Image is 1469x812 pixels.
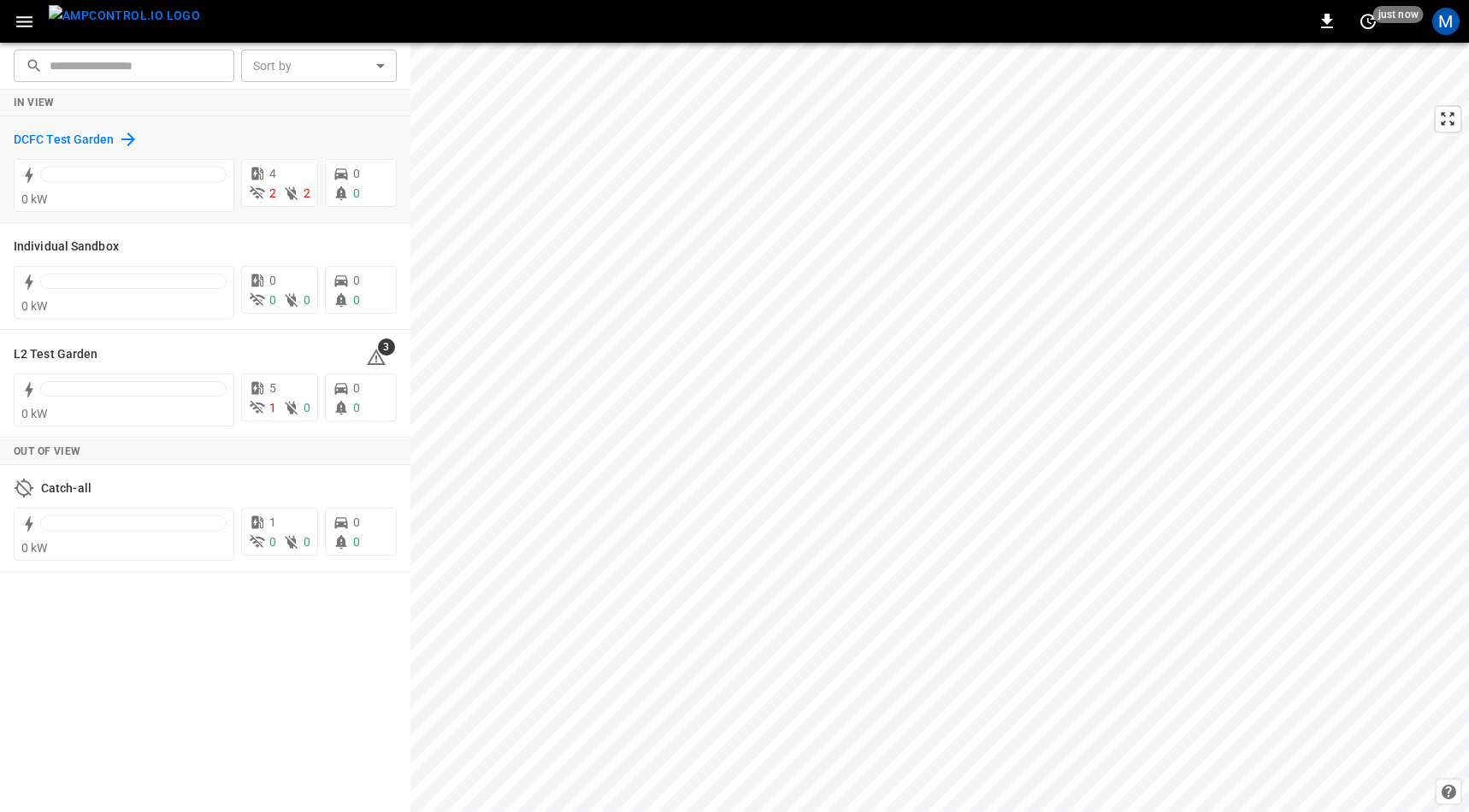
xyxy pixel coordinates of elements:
span: 0 kW [21,407,48,421]
h6: Individual Sandbox [14,238,119,256]
h6: Catch-all [41,480,91,498]
canvas: Map [410,43,1469,812]
div: profile-icon [1432,8,1460,35]
span: 0 [304,293,310,307]
span: 0 [304,535,310,549]
h6: L2 Test Garden [14,345,97,364]
span: 0 kW [21,299,48,313]
span: 0 [353,186,360,200]
span: 0 kW [21,541,48,555]
span: 4 [269,167,276,180]
span: 0 [353,515,360,529]
span: 2 [304,186,310,200]
span: 0 [269,274,276,287]
span: 0 [269,293,276,307]
strong: Out of View [14,445,80,457]
strong: In View [14,97,55,109]
span: 0 [353,401,360,415]
span: just now [1373,6,1424,23]
span: 0 [353,167,360,180]
span: 0 [353,381,360,395]
span: 0 [353,274,360,287]
img: ampcontrol.io logo [49,5,200,26]
h6: DCFC Test Garden [14,131,115,150]
span: 3 [378,338,395,356]
button: set refresh interval [1354,8,1382,35]
span: 1 [269,401,276,415]
span: 1 [269,515,276,529]
span: 5 [269,381,276,395]
span: 0 [353,535,360,549]
span: 2 [269,186,276,200]
span: 0 kW [21,192,48,206]
span: 0 [304,401,310,415]
span: 0 [353,293,360,307]
span: 0 [269,535,276,549]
